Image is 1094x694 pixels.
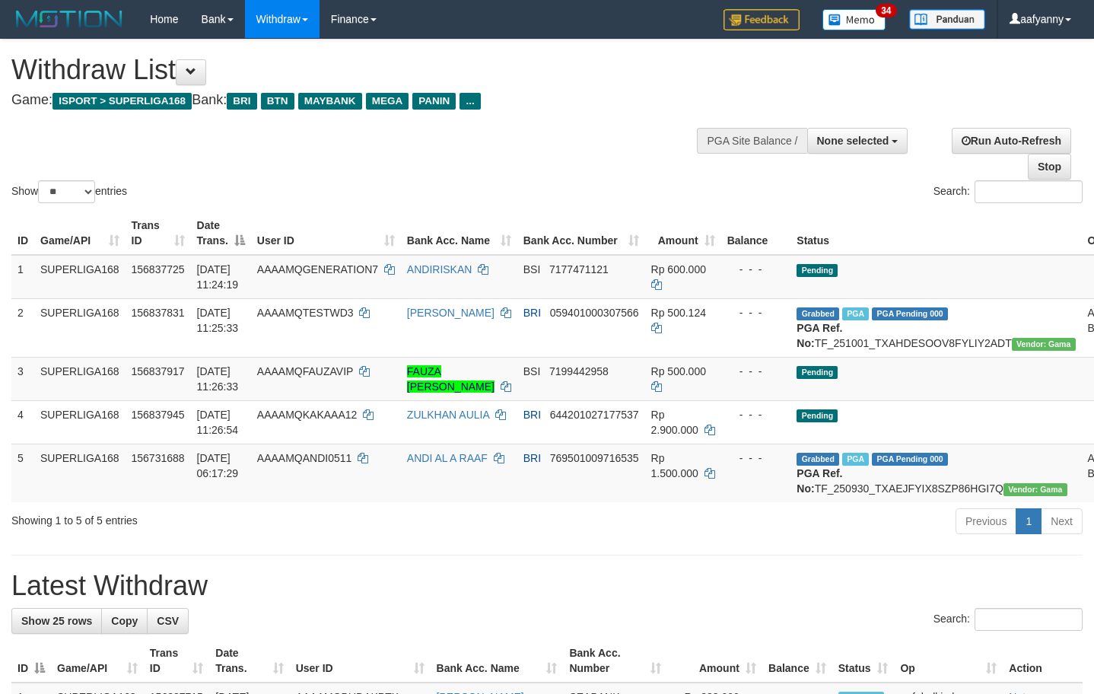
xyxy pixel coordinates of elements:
span: [DATE] 11:26:33 [197,365,239,393]
span: PANIN [412,93,456,110]
select: Showentries [38,180,95,203]
span: Copy 059401000307566 to clipboard [550,307,639,319]
td: 5 [11,444,34,502]
div: - - - [727,407,785,422]
span: [DATE] 11:26:54 [197,409,239,436]
div: - - - [727,450,785,466]
span: BRI [227,93,256,110]
h4: Game: Bank: [11,93,714,108]
td: SUPERLIGA168 [34,298,126,357]
span: Rp 600.000 [651,263,706,275]
span: AAAAMQANDI0511 [257,452,352,464]
span: ISPORT > SUPERLIGA168 [52,93,192,110]
span: PGA Pending [872,307,948,320]
span: AAAAMQGENERATION7 [257,263,378,275]
span: BRI [523,409,541,421]
th: Amount: activate to sort column ascending [667,639,762,683]
a: Next [1041,508,1083,534]
th: User ID: activate to sort column ascending [290,639,431,683]
span: BRI [523,307,541,319]
span: AAAAMQFAUZAVIP [257,365,353,377]
button: None selected [807,128,908,154]
th: Action [1003,639,1083,683]
span: 156837917 [132,365,185,377]
span: Show 25 rows [21,615,92,627]
span: Copy [111,615,138,627]
td: TF_251001_TXAHDESOOV8FYLIY2ADT [790,298,1081,357]
th: User ID: activate to sort column ascending [251,212,401,255]
th: Date Trans.: activate to sort column descending [191,212,251,255]
span: Rp 500.000 [651,365,706,377]
span: None selected [817,135,889,147]
div: - - - [727,305,785,320]
span: AAAAMQTESTWD3 [257,307,354,319]
td: 1 [11,255,34,299]
span: Pending [797,264,838,277]
a: [PERSON_NAME] [407,307,495,319]
span: [DATE] 11:24:19 [197,263,239,291]
span: Marked by aafromsomean [842,453,869,466]
span: Copy 769501009716535 to clipboard [550,452,639,464]
span: Copy 7199442958 to clipboard [549,365,609,377]
label: Search: [933,608,1083,631]
span: MAYBANK [298,93,362,110]
span: Marked by aafmaleo [842,307,869,320]
th: Status: activate to sort column ascending [832,639,895,683]
a: 1 [1016,508,1042,534]
a: Stop [1028,154,1071,180]
span: Pending [797,409,838,422]
td: SUPERLIGA168 [34,255,126,299]
th: Bank Acc. Name: activate to sort column ascending [431,639,564,683]
span: Rp 2.900.000 [651,409,698,436]
div: Showing 1 to 5 of 5 entries [11,507,444,528]
span: Rp 1.500.000 [651,452,698,479]
th: Bank Acc. Number: activate to sort column ascending [517,212,645,255]
a: Show 25 rows [11,608,102,634]
span: BTN [261,93,294,110]
span: BSI [523,263,541,275]
a: Run Auto-Refresh [952,128,1071,154]
span: 34 [876,4,896,18]
th: ID [11,212,34,255]
input: Search: [975,180,1083,203]
div: - - - [727,262,785,277]
th: ID: activate to sort column descending [11,639,51,683]
td: 3 [11,357,34,400]
td: SUPERLIGA168 [34,400,126,444]
td: SUPERLIGA168 [34,444,126,502]
span: AAAAMQKAKAAA12 [257,409,358,421]
a: ANDI AL A RAAF [407,452,488,464]
a: ANDIRISKAN [407,263,472,275]
label: Show entries [11,180,127,203]
img: Button%20Memo.svg [822,9,886,30]
th: Game/API: activate to sort column ascending [51,639,144,683]
span: CSV [157,615,179,627]
h1: Latest Withdraw [11,571,1083,601]
th: Bank Acc. Name: activate to sort column ascending [401,212,517,255]
div: PGA Site Balance / [697,128,806,154]
span: Rp 500.124 [651,307,706,319]
th: Balance [721,212,791,255]
span: Vendor URL: https://trx31.1velocity.biz [1012,338,1076,351]
a: CSV [147,608,189,634]
a: ZULKHAN AULIA [407,409,489,421]
span: 156837831 [132,307,185,319]
th: Amount: activate to sort column ascending [645,212,721,255]
td: SUPERLIGA168 [34,357,126,400]
th: Bank Acc. Number: activate to sort column ascending [563,639,666,683]
img: panduan.png [909,9,985,30]
a: Copy [101,608,148,634]
span: [DATE] 11:25:33 [197,307,239,334]
td: TF_250930_TXAEJFYIX8SZP86HGI7Q [790,444,1081,502]
span: 156731688 [132,452,185,464]
td: 2 [11,298,34,357]
span: Copy 644201027177537 to clipboard [550,409,639,421]
label: Search: [933,180,1083,203]
span: BRI [523,452,541,464]
th: Balance: activate to sort column ascending [762,639,832,683]
span: Pending [797,366,838,379]
b: PGA Ref. No: [797,467,842,495]
span: Grabbed [797,453,839,466]
span: Copy 7177471121 to clipboard [549,263,609,275]
h1: Withdraw List [11,55,714,85]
